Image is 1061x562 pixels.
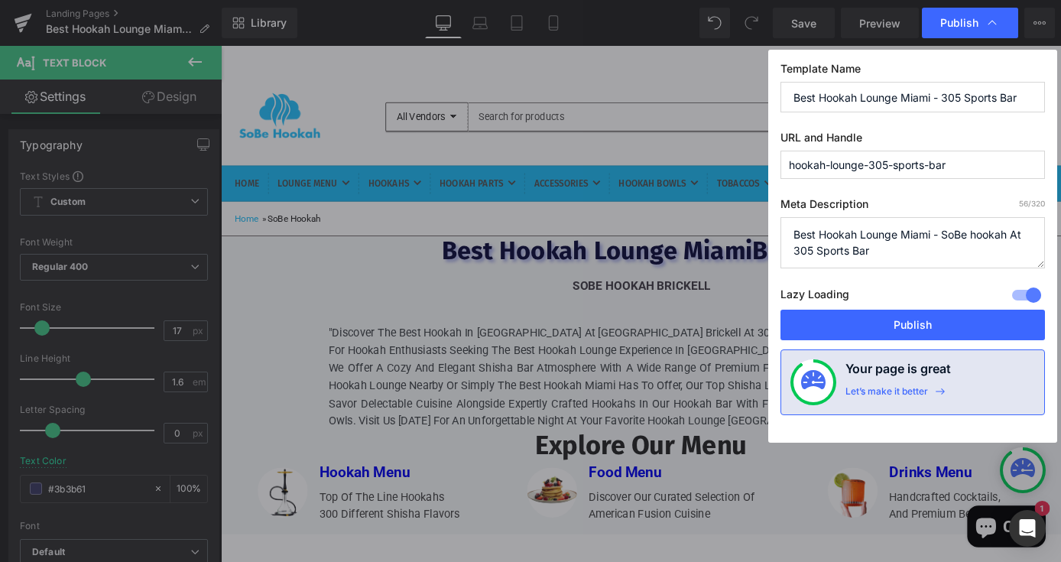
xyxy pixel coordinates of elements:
[735,460,827,479] a: Drinks Menu
[41,458,96,519] img: Best Hookah Lounge Miami
[780,217,1045,268] textarea: Best Hookah Lounge Miami - SoBe hookah At 305 Sports Bar
[845,359,951,385] h4: Your page is great
[337,458,392,519] img: Best Hookah Miami Beach
[940,16,978,30] span: Publish
[345,132,417,171] a: ACCESSORIES
[1019,199,1045,208] span: /320
[801,370,826,395] img: onboarding-status.svg
[438,132,525,171] a: HOOKAH BOWLS
[627,132,693,171] a: CHARCOALS
[780,284,849,310] label: Lazy Loading
[243,209,682,242] span: Best Hookah Lounge MiamiBrickell
[272,62,764,94] input: Search for products
[96,482,272,525] div: Top of the line hookahs
[108,506,262,525] div: 300 different shisha flavors
[780,131,1045,151] label: URL and Handle
[404,506,587,525] div: American fusion cuisine
[735,506,868,525] div: and premium beverages
[723,482,868,525] div: Handcrafted cocktails,
[15,32,115,124] img: Best Online Store To Buy Hookah - Hookah Bowl - Sobe Hookah
[780,62,1045,82] label: Template Name
[1009,510,1046,547] div: Open Intercom Messenger
[226,423,699,458] h2: Explore Our Menu
[388,256,539,271] b: sobe hookah brickell
[45,184,50,196] span: »
[15,184,41,196] a: Home
[817,506,913,556] inbox-online-store-chat: Shopify online store chat
[241,132,324,171] a: HOOKAH PARTS
[392,482,587,525] div: Discover our curated selection of
[118,306,806,424] p: "Discover the Best Hookah In [GEOGRAPHIC_DATA] at [GEOGRAPHIC_DATA] Brickell At 305 Sports Bar, t...
[668,458,723,519] img: Best Hookah Lounge Miami
[404,460,485,479] a: Food Menu
[845,385,928,405] div: Let’s make it better
[780,197,1045,217] label: Meta Description
[108,460,208,479] a: Hookah Menu
[162,132,220,171] a: HOOKAHS
[714,132,810,171] a: HOOKAH SERVICES
[1019,199,1028,208] span: 56
[780,310,1045,340] button: Publish
[831,132,886,171] a: CONTACT US
[670,65,761,91] button: Search
[546,132,606,171] a: TOBACCOS
[15,132,42,171] a: HOME
[63,132,141,171] a: LOUNGE MENU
